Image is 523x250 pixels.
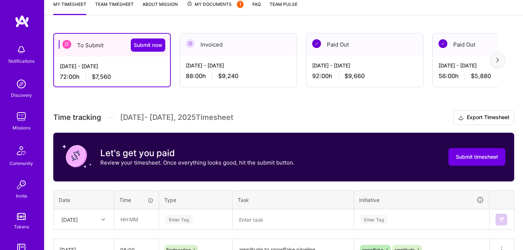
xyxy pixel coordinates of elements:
[100,148,295,159] h3: Let's get you paid
[14,177,29,192] img: Invite
[252,0,261,15] a: FAQ
[131,38,165,52] button: Submit now
[232,190,354,209] th: Task
[14,77,29,91] img: discovery
[165,214,192,225] div: Enter Tag
[14,223,29,231] div: Tokens
[312,72,417,80] div: 92:00 h
[312,39,321,48] img: Paid Out
[61,216,78,223] div: [DATE]
[60,62,164,70] div: [DATE] - [DATE]
[62,141,91,171] img: coin
[92,73,111,81] span: $7,560
[186,62,291,69] div: [DATE] - [DATE]
[458,114,464,122] i: icon Download
[14,43,29,57] img: bell
[306,33,423,56] div: Paid Out
[53,113,101,122] span: Time tracking
[180,33,297,56] div: Invoiced
[471,72,491,80] span: $5,880
[119,196,154,204] div: Time
[53,0,86,15] a: My timesheet
[16,192,27,200] div: Invite
[101,218,105,221] i: icon Chevron
[12,142,30,159] img: Community
[60,73,164,81] div: 72:00 h
[115,210,158,229] input: HH:MM
[54,34,170,56] div: To Submit
[187,0,244,8] span: My Documents
[143,0,178,15] a: About Mission
[14,109,29,124] img: teamwork
[8,57,35,65] div: Notifications
[448,148,505,166] button: Submit timesheet
[360,214,387,225] div: Enter Tag
[10,159,33,167] div: Community
[187,0,244,15] a: My Documents1
[237,1,244,8] div: 1
[12,124,30,132] div: Missions
[11,91,32,99] div: Discovery
[496,58,499,63] img: right
[359,196,484,204] div: Initiative
[439,39,447,48] img: Paid Out
[218,72,238,80] span: $9,240
[134,41,162,49] span: Submit now
[456,153,498,161] span: Submit timesheet
[62,40,71,49] img: To Submit
[15,15,29,28] img: logo
[100,159,295,166] p: Review your timesheet. Once everything looks good, hit the submit button.
[453,110,514,125] button: Export Timesheet
[312,62,417,69] div: [DATE] - [DATE]
[498,217,504,223] img: Submit
[17,213,26,220] img: tokens
[120,113,233,122] span: [DATE] - [DATE] , 2025 Timesheet
[186,72,291,80] div: 88:00 h
[159,190,232,209] th: Type
[186,39,195,48] img: Invoiced
[270,1,297,7] span: Team Pulse
[95,0,134,15] a: Team timesheet
[345,72,365,80] span: $9,660
[270,0,297,15] a: Team Pulse
[54,190,114,209] th: Date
